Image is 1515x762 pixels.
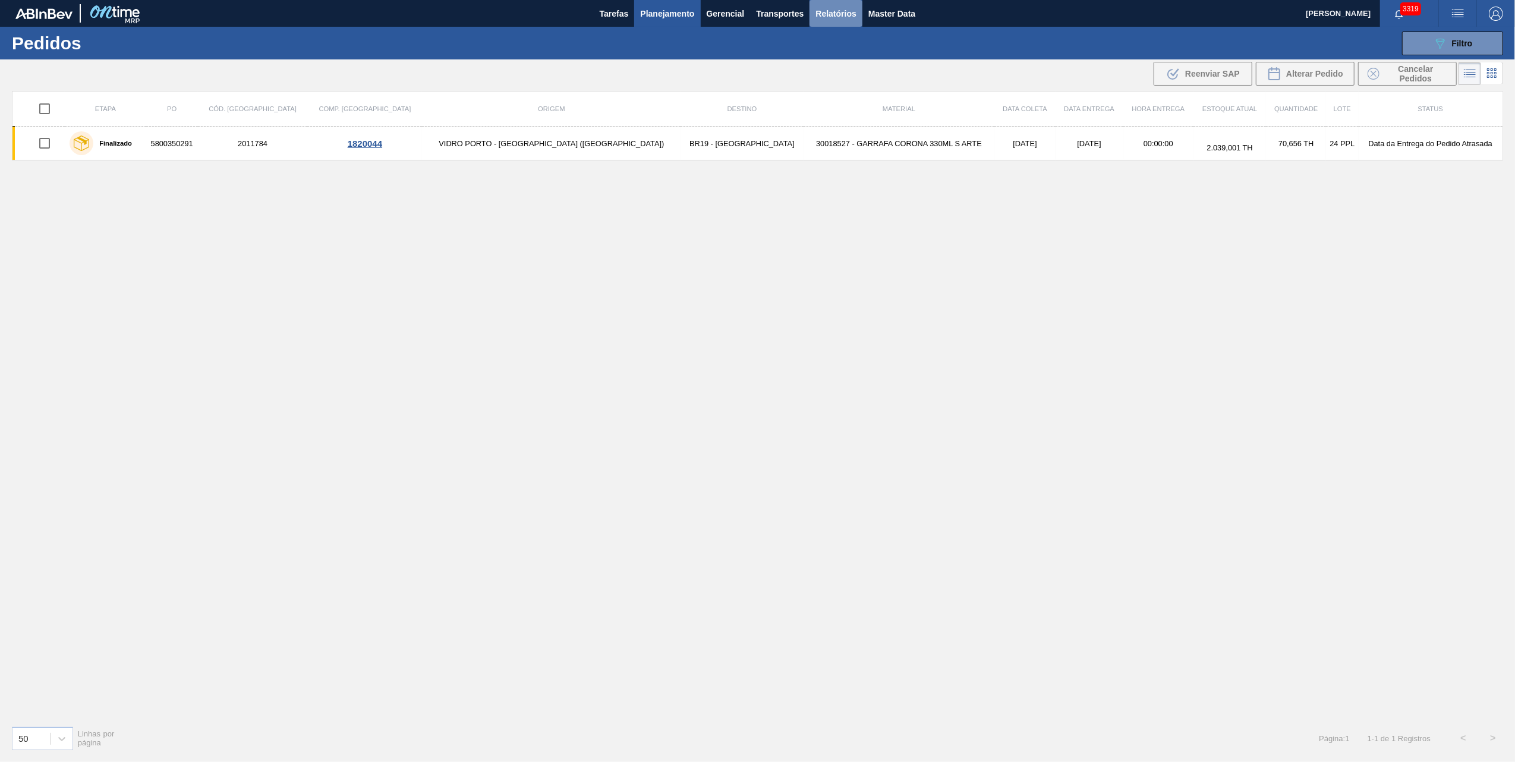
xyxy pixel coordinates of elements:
span: Reenviar SAP [1185,69,1240,78]
span: Data entrega [1064,105,1114,112]
button: > [1478,723,1508,753]
span: Data coleta [1003,105,1047,112]
td: 00:00:00 [1123,127,1194,160]
span: Origem [538,105,565,112]
span: Status [1418,105,1443,112]
button: Notificações [1380,5,1418,22]
td: 24 PPL [1326,127,1358,160]
td: BR19 - [GEOGRAPHIC_DATA] [681,127,803,160]
td: [DATE] [994,127,1055,160]
span: Cód. [GEOGRAPHIC_DATA] [209,105,297,112]
span: Comp. [GEOGRAPHIC_DATA] [319,105,411,112]
span: Destino [727,105,757,112]
span: 1 - 1 de 1 Registros [1368,734,1431,743]
span: Estoque atual [1202,105,1257,112]
span: Etapa [95,105,116,112]
td: 2011784 [198,127,308,160]
span: Master Data [868,7,915,21]
button: Filtro [1402,32,1503,55]
span: 2.039,001 TH [1207,143,1253,152]
td: 70,656 TH [1266,127,1326,160]
span: Filtro [1452,39,1473,48]
td: VIDRO PORTO - [GEOGRAPHIC_DATA] ([GEOGRAPHIC_DATA]) [422,127,681,160]
span: Hora Entrega [1132,105,1185,112]
span: Alterar Pedido [1286,69,1343,78]
span: Transportes [756,7,804,21]
img: Logout [1489,7,1503,21]
td: [DATE] [1056,127,1123,160]
div: Visão em Lista [1459,62,1481,85]
td: Data da Entrega do Pedido Atrasada [1359,127,1503,160]
span: Lote [1334,105,1351,112]
div: Cancelar Pedidos em Massa [1358,62,1457,86]
span: Cancelar Pedidos [1384,64,1447,83]
span: Gerencial [707,7,745,21]
div: Reenviar SAP [1154,62,1252,86]
button: < [1448,723,1478,753]
span: PO [167,105,177,112]
label: Finalizado [93,140,132,147]
img: userActions [1451,7,1465,21]
span: Planejamento [640,7,694,21]
span: Material [883,105,915,112]
div: Alterar Pedido [1256,62,1355,86]
button: Cancelar Pedidos [1358,62,1457,86]
span: 3319 [1400,2,1421,15]
div: 50 [18,733,29,744]
span: Linhas por página [78,729,115,747]
span: Tarefas [600,7,629,21]
a: Finalizado58003502912011784VIDRO PORTO - [GEOGRAPHIC_DATA] ([GEOGRAPHIC_DATA])BR19 - [GEOGRAPHIC_... [12,127,1503,160]
img: TNhmsLtSVTkK8tSr43FrP2fwEKptu5GPRR3wAAAABJRU5ErkJggg== [15,8,73,19]
div: 1820044 [309,138,420,149]
td: 30018527 - GARRAFA CORONA 330ML S ARTE [804,127,995,160]
h1: Pedidos [12,36,197,50]
span: Relatórios [815,7,856,21]
span: Quantidade [1274,105,1318,112]
div: Visão em Cards [1481,62,1503,85]
td: 5800350291 [146,127,198,160]
span: Página : 1 [1319,734,1349,743]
